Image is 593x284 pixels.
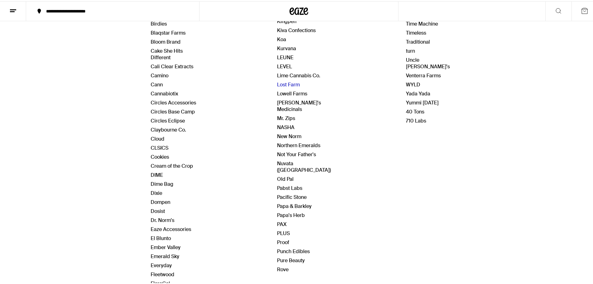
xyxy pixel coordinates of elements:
[151,19,167,26] a: Birdies
[406,107,424,114] a: 40 Tons
[277,132,301,138] a: New Norm
[277,150,316,156] a: Not Your Father's
[151,207,165,213] a: Dosist
[277,202,312,208] a: Papa & Barkley
[151,234,171,240] a: El Blunto
[406,46,415,53] a: turn
[151,252,179,258] a: Emerald Sky
[277,238,289,244] a: Proof
[151,80,163,87] a: Cann
[4,4,45,9] span: Hi. Need any help?
[277,114,295,120] a: Mr. Zips
[151,152,169,159] a: Cookies
[151,225,191,231] a: Eaze Accessories
[151,261,172,267] a: Everyday
[277,220,287,226] a: PAX
[151,180,173,186] a: Dime Bag
[277,17,296,23] a: Kingpen
[277,80,300,87] a: Lost Farm
[151,171,163,177] a: DIME
[151,198,170,204] a: Dompen
[151,270,174,277] a: Fleetwood
[277,184,302,190] a: Pabst Labs
[151,243,181,249] a: Ember Valley
[151,62,193,69] a: Cali Clear Extracts
[277,265,289,272] a: Rove
[277,159,331,172] a: Nuvata ([GEOGRAPHIC_DATA])
[406,98,439,105] a: Yummi [DATE]
[277,71,320,78] a: Lime Cannabis Co.
[277,98,321,111] a: [PERSON_NAME]'s Medicinals
[406,28,426,35] a: Timeless
[151,107,195,114] a: Circles Base Camp
[406,37,430,44] a: Traditional
[277,123,294,129] a: NASHA
[406,89,430,96] a: Yada Yada
[151,216,174,222] a: Dr. Norm's
[151,71,168,78] a: Camino
[151,134,164,141] a: Cloud
[406,80,420,87] a: WYLD
[151,161,193,168] a: Cream of the Crop
[277,26,316,32] a: Kiva Confections
[277,35,286,41] a: Koa
[277,256,305,262] a: Pure Beauty
[277,44,296,51] a: Kurvana
[277,62,292,69] a: LEVEL
[277,53,294,60] a: LEUNE
[406,116,426,123] a: 710 Labs
[151,46,183,60] a: Cake She Hits Different
[151,28,186,35] a: Blaqstar Farms
[151,125,186,132] a: Claybourne Co.
[277,211,305,217] a: Papa's Herb
[277,229,290,235] a: PLUS
[277,175,294,181] a: Old Pal
[151,98,196,105] a: Circles Accessories
[151,37,181,44] a: Bloom Brand
[277,193,307,199] a: Pacific Stone
[406,55,450,69] a: Uncle [PERSON_NAME]'s
[277,141,320,147] a: Northern Emeralds
[151,189,162,195] a: Dixie
[406,19,438,26] a: Time Machine
[277,247,310,253] a: Punch Edibles
[151,143,168,150] a: CLSICS
[151,116,185,123] a: Circles Eclipse
[151,89,178,96] a: Cannabiotix
[406,71,441,78] a: Venterra Farms
[277,89,307,96] a: Lowell Farms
